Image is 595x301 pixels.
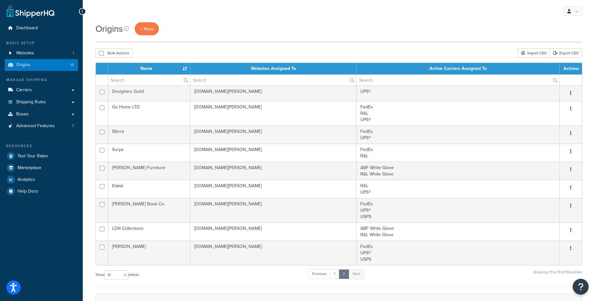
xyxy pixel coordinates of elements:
a: Help Docs [5,186,78,197]
td: R&L UPS® [357,180,560,198]
li: Websites [5,47,78,59]
input: Search [357,75,559,86]
span: Carriers [16,87,32,93]
td: ABF White Glove R&L White Glove [357,222,560,241]
a: ShipperHQ Home [7,5,54,17]
td: [DOMAIN_NAME][PERSON_NAME] [190,126,357,144]
input: Search [108,75,190,86]
a: Advanced Features 7 [5,120,78,132]
a: Test Your Rates [5,150,78,162]
div: Resources [5,143,78,149]
td: [DOMAIN_NAME][PERSON_NAME] [190,241,357,265]
td: FedEx UPS® [357,126,560,144]
td: [PERSON_NAME] Book Co. [108,198,190,222]
span: Test Your Rates [18,154,48,159]
a: Analytics [5,174,78,185]
th: Name : activate to sort column ascending [108,63,190,74]
input: Search [190,75,356,86]
td: Designers Guild [108,86,190,101]
td: Sferra [108,126,190,144]
th: Active Carriers Assigned To [357,63,560,74]
td: [DOMAIN_NAME][PERSON_NAME] [190,180,357,198]
a: Carriers [5,84,78,96]
div: Import CSV [517,48,550,58]
td: Surya [108,144,190,162]
span: Dashboard [16,25,38,31]
a: Previous [308,269,330,279]
td: FedEx UPS® USPS [357,241,560,265]
td: FedEx UPS® USPS [357,198,560,222]
li: Advanced Features [5,120,78,132]
td: [DOMAIN_NAME][PERSON_NAME] [190,162,357,180]
div: Basic Setup [5,40,78,46]
td: [DOMAIN_NAME][PERSON_NAME] [190,86,357,101]
span: Shipping Rules [16,99,46,105]
td: ABF White Glove R&L White Glove [357,162,560,180]
span: Help Docs [18,189,38,194]
td: [DOMAIN_NAME][PERSON_NAME] [190,222,357,241]
span: Origins [16,62,31,68]
td: FedEx R&L [357,144,560,162]
span: Marketplace [18,165,41,171]
td: [DOMAIN_NAME][PERSON_NAME] [190,144,357,162]
td: FedEx R&L UPS® [357,101,560,126]
th: Websites Assigned To [190,63,357,74]
select: Showentries [104,270,128,280]
li: Origins [5,59,78,71]
a: 2 [339,269,349,279]
span: Advanced Features [16,123,55,129]
div: Showing 11 to 19 of 19 entries [533,269,582,282]
a: Websites 1 [5,47,78,59]
h1: Origins [96,23,123,35]
td: [DOMAIN_NAME][PERSON_NAME] [190,198,357,222]
label: Show entries [96,270,139,280]
span: Analytics [18,177,35,182]
th: Actions [560,63,582,74]
td: Elakai [108,180,190,198]
a: + New [135,22,159,35]
div: Manage Shipping [5,77,78,83]
a: Boxes [5,108,78,120]
a: 1 [330,269,339,279]
td: UPS® [357,86,560,101]
button: Bulk Actions [96,48,133,58]
a: Dashboard [5,22,78,34]
span: + New [140,25,154,32]
a: Shipping Rules [5,96,78,108]
button: Open Resource Center [573,279,589,295]
td: Go Home LTD [108,101,190,126]
a: Next [349,269,364,279]
span: 7 [72,123,74,129]
td: [PERSON_NAME] [108,241,190,265]
a: Marketplace [5,162,78,174]
span: 1 [73,51,74,56]
td: LDN Collections [108,222,190,241]
span: Websites [16,51,34,56]
span: 19 [70,62,74,68]
a: Export CSV [550,48,582,58]
span: Boxes [16,112,29,117]
td: [PERSON_NAME] Furniture [108,162,190,180]
a: Origins 19 [5,59,78,71]
td: [DOMAIN_NAME][PERSON_NAME] [190,101,357,126]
